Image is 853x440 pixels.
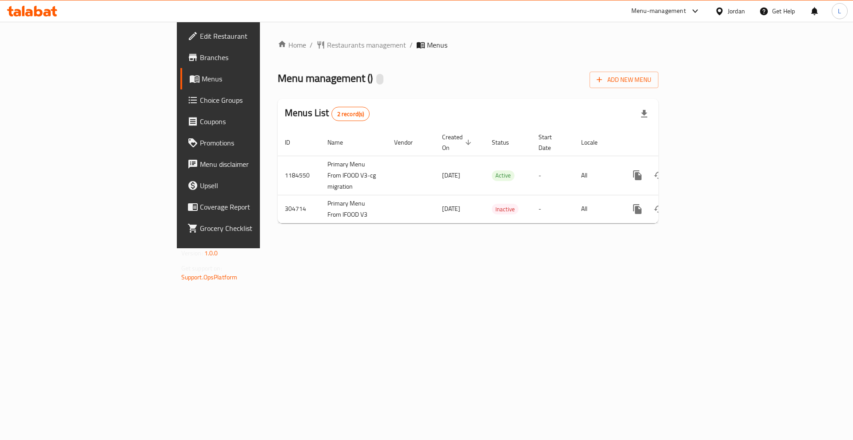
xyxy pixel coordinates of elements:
[200,95,312,105] span: Choice Groups
[180,153,319,175] a: Menu disclaimer
[200,180,312,191] span: Upsell
[574,195,620,223] td: All
[200,31,312,41] span: Edit Restaurant
[531,156,574,195] td: -
[200,159,312,170] span: Menu disclaimer
[200,202,312,212] span: Coverage Report
[200,137,312,148] span: Promotions
[331,107,370,121] div: Total records count
[492,170,514,181] span: Active
[627,165,648,186] button: more
[728,6,745,16] div: Jordan
[590,72,658,88] button: Add New Menu
[180,68,319,89] a: Menus
[180,111,319,132] a: Coupons
[202,73,312,84] span: Menus
[278,129,719,223] table: enhanced table
[574,156,620,195] td: All
[180,218,319,239] a: Grocery Checklist
[332,110,370,118] span: 2 record(s)
[278,68,373,88] span: Menu management ( )
[634,103,655,125] div: Export file
[181,247,203,259] span: Version:
[538,132,563,153] span: Start Date
[320,156,387,195] td: Primary Menu From IFOOD V3-cg migration
[597,74,651,85] span: Add New Menu
[648,198,670,220] button: Change Status
[320,195,387,223] td: Primary Menu From IFOOD V3
[648,165,670,186] button: Change Status
[200,116,312,127] span: Coupons
[410,40,413,50] li: /
[492,137,521,148] span: Status
[181,271,238,283] a: Support.OpsPlatform
[838,6,841,16] span: L
[492,170,514,181] div: Active
[200,223,312,234] span: Grocery Checklist
[327,137,355,148] span: Name
[442,203,460,214] span: [DATE]
[492,204,518,214] span: Inactive
[180,89,319,111] a: Choice Groups
[394,137,424,148] span: Vendor
[204,247,218,259] span: 1.0.0
[180,132,319,153] a: Promotions
[285,137,302,148] span: ID
[180,196,319,218] a: Coverage Report
[200,52,312,63] span: Branches
[531,195,574,223] td: -
[181,262,222,274] span: Get support on:
[180,47,319,68] a: Branches
[316,40,406,50] a: Restaurants management
[442,132,474,153] span: Created On
[427,40,447,50] span: Menus
[620,129,719,156] th: Actions
[627,198,648,220] button: more
[180,175,319,196] a: Upsell
[631,6,686,16] div: Menu-management
[285,106,370,121] h2: Menus List
[278,40,658,50] nav: breadcrumb
[180,25,319,47] a: Edit Restaurant
[327,40,406,50] span: Restaurants management
[581,137,609,148] span: Locale
[442,170,460,181] span: [DATE]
